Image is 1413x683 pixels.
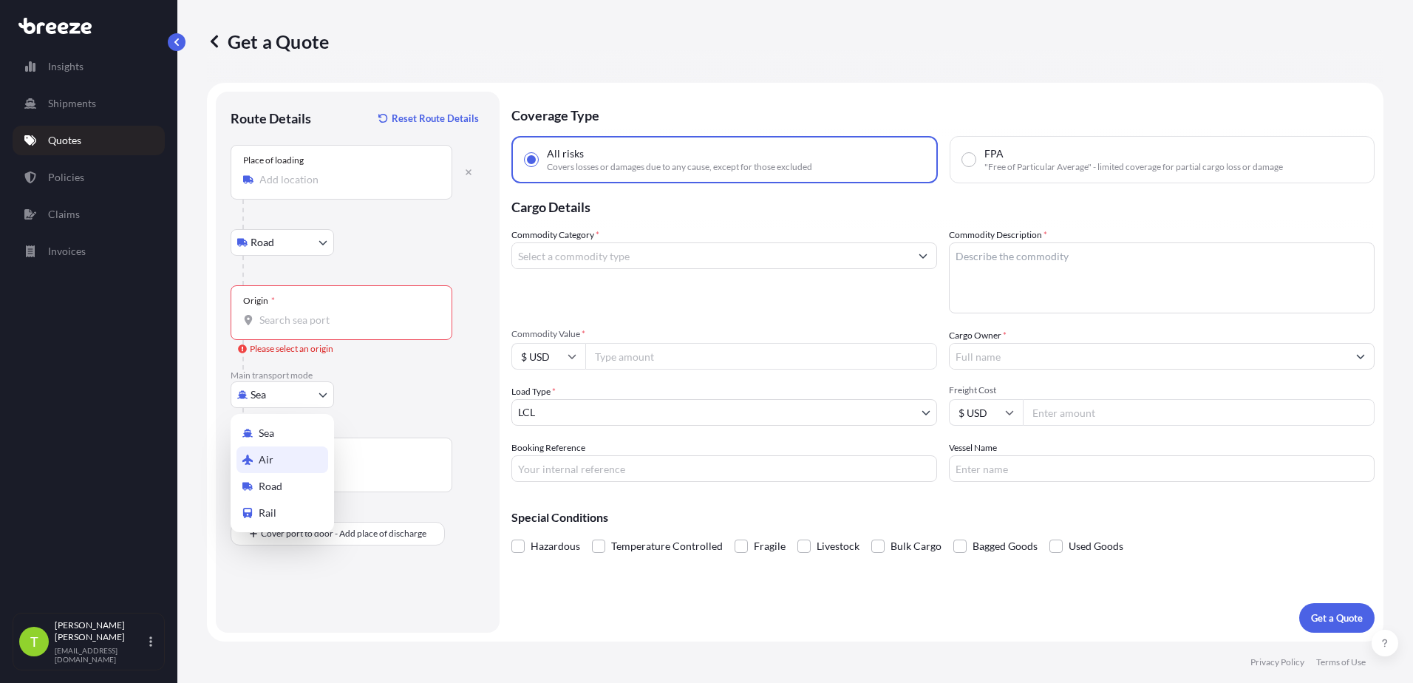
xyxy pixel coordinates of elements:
[231,414,334,532] div: Select transport
[259,479,282,494] span: Road
[207,30,329,53] p: Get a Quote
[259,452,273,467] span: Air
[511,183,1375,228] p: Cargo Details
[511,92,1375,136] p: Coverage Type
[238,341,333,356] div: Please select an origin
[259,426,274,441] span: Sea
[259,506,276,520] span: Rail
